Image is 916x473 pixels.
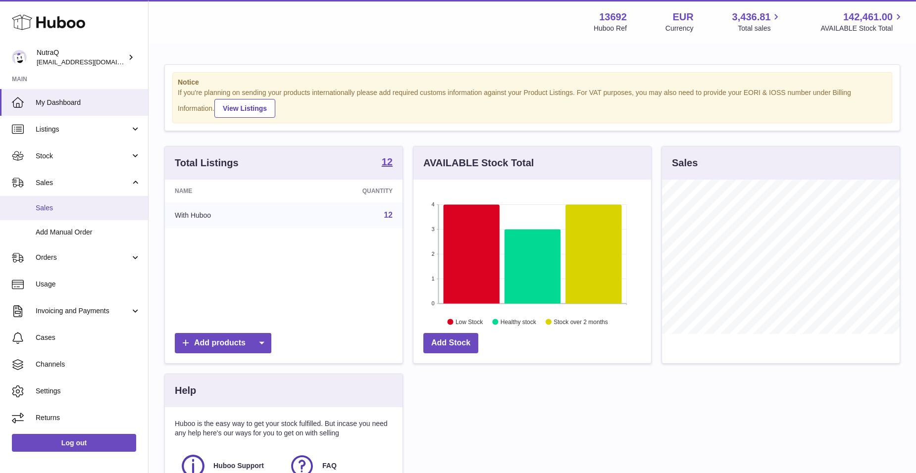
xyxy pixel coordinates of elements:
[36,360,141,369] span: Channels
[175,333,271,353] a: Add products
[456,318,483,325] text: Low Stock
[36,280,141,289] span: Usage
[843,10,893,24] span: 142,461.00
[738,24,782,33] span: Total sales
[36,178,130,188] span: Sales
[501,318,537,325] text: Healthy stock
[431,300,434,306] text: 0
[213,461,264,471] span: Huboo Support
[599,10,627,24] strong: 13692
[554,318,608,325] text: Stock over 2 months
[12,50,27,65] img: log@nutraq.com
[36,228,141,237] span: Add Manual Order
[36,151,130,161] span: Stock
[36,306,130,316] span: Invoicing and Payments
[423,156,534,170] h3: AVAILABLE Stock Total
[732,10,771,24] span: 3,436.81
[175,384,196,397] h3: Help
[175,156,239,170] h3: Total Listings
[382,157,393,169] a: 12
[165,180,290,202] th: Name
[36,333,141,342] span: Cases
[820,24,904,33] span: AVAILABLE Stock Total
[732,10,782,33] a: 3,436.81 Total sales
[820,10,904,33] a: 142,461.00 AVAILABLE Stock Total
[36,413,141,423] span: Returns
[175,419,393,438] p: Huboo is the easy way to get your stock fulfilled. But incase you need any help here's our ways f...
[36,386,141,396] span: Settings
[12,434,136,452] a: Log out
[290,180,403,202] th: Quantity
[431,226,434,232] text: 3
[423,333,478,353] a: Add Stock
[431,251,434,257] text: 2
[36,253,130,262] span: Orders
[431,276,434,282] text: 1
[178,88,887,118] div: If you're planning on sending your products internationally please add required customs informati...
[384,211,393,219] a: 12
[165,202,290,228] td: With Huboo
[672,156,698,170] h3: Sales
[382,157,393,167] strong: 12
[672,10,693,24] strong: EUR
[594,24,627,33] div: Huboo Ref
[36,98,141,107] span: My Dashboard
[37,58,146,66] span: [EMAIL_ADDRESS][DOMAIN_NAME]
[36,203,141,213] span: Sales
[665,24,694,33] div: Currency
[36,125,130,134] span: Listings
[322,461,337,471] span: FAQ
[178,78,887,87] strong: Notice
[37,48,126,67] div: NutraQ
[214,99,275,118] a: View Listings
[431,201,434,207] text: 4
